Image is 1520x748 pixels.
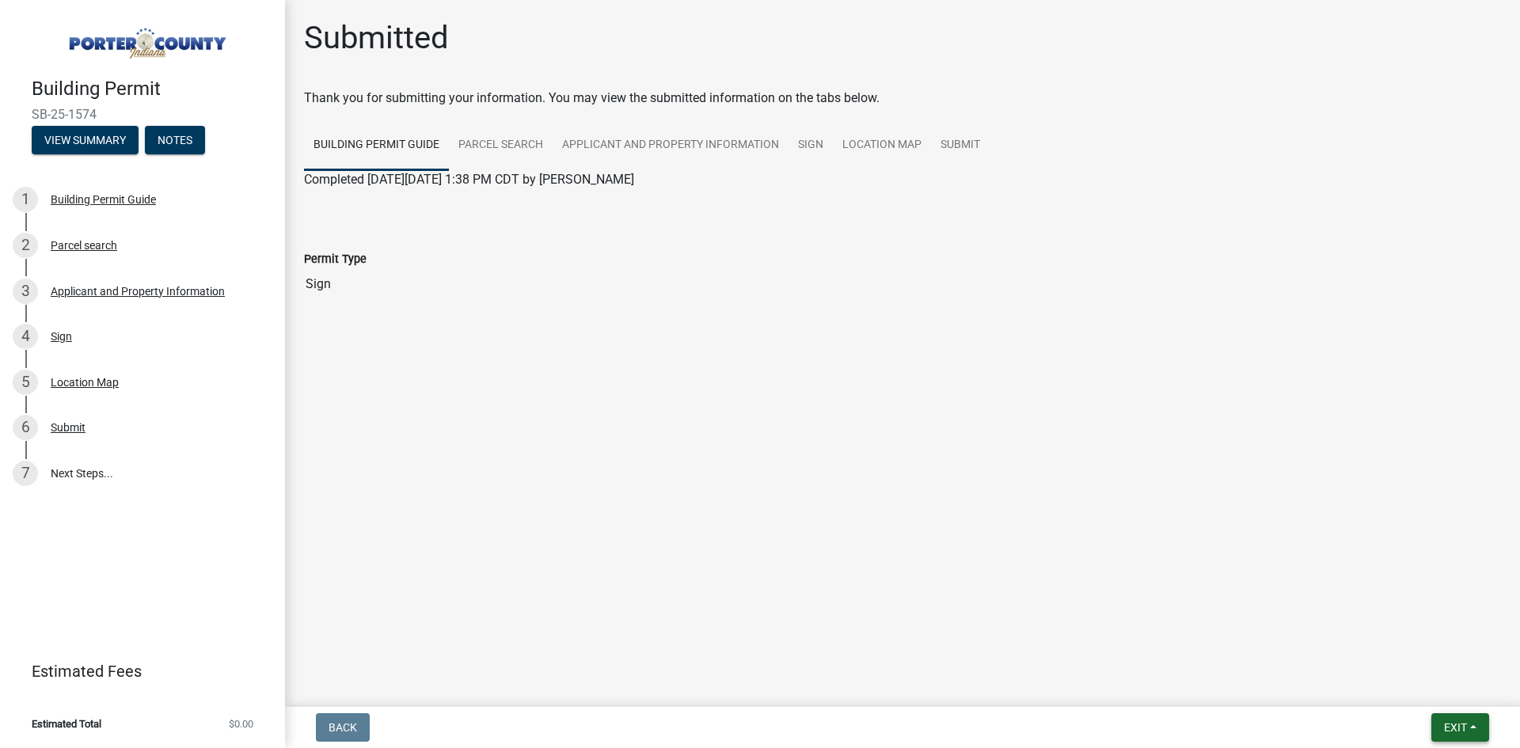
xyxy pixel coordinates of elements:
span: Back [329,721,357,734]
div: Sign [51,331,72,342]
img: Porter County, Indiana [32,17,260,61]
div: Submit [51,422,85,433]
div: 4 [13,324,38,349]
h1: Submitted [304,19,449,57]
a: Location Map [833,120,931,171]
span: Estimated Total [32,719,101,729]
a: Submit [931,120,990,171]
button: Notes [145,126,205,154]
a: Estimated Fees [13,655,260,687]
div: Location Map [51,377,119,388]
label: Permit Type [304,254,367,265]
span: Exit [1444,721,1467,734]
wm-modal-confirm: Summary [32,135,139,147]
div: Parcel search [51,240,117,251]
div: 6 [13,415,38,440]
div: Thank you for submitting your information. You may view the submitted information on the tabs below. [304,89,1501,108]
div: 5 [13,370,38,395]
a: Sign [788,120,833,171]
div: Applicant and Property Information [51,286,225,297]
span: Completed [DATE][DATE] 1:38 PM CDT by [PERSON_NAME] [304,172,634,187]
button: Exit [1431,713,1489,742]
wm-modal-confirm: Notes [145,135,205,147]
span: SB-25-1574 [32,107,253,122]
a: Building Permit Guide [304,120,449,171]
div: 3 [13,279,38,304]
div: 7 [13,461,38,486]
div: 1 [13,187,38,212]
div: 2 [13,233,38,258]
a: Applicant and Property Information [553,120,788,171]
a: Parcel search [449,120,553,171]
button: Back [316,713,370,742]
div: Building Permit Guide [51,194,156,205]
h4: Building Permit [32,78,272,101]
button: View Summary [32,126,139,154]
span: $0.00 [229,719,253,729]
